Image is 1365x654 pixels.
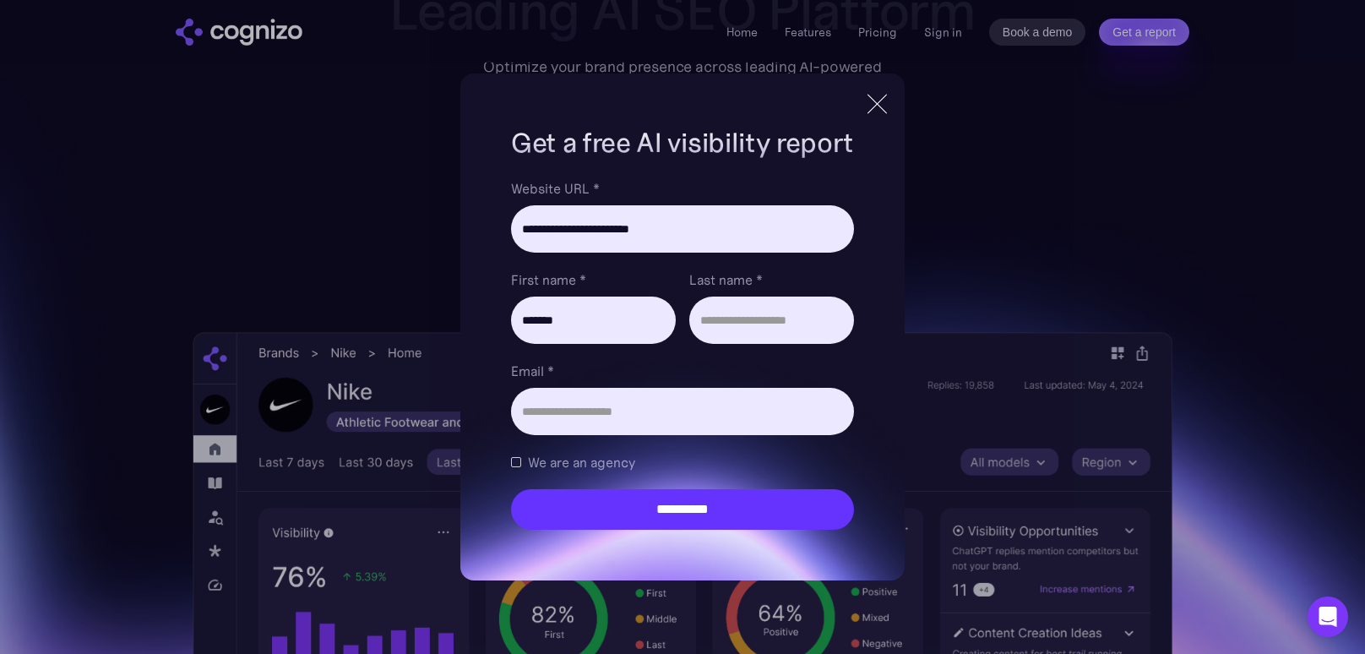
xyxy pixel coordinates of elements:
[689,270,854,290] label: Last name *
[511,178,854,530] form: Brand Report Form
[511,270,676,290] label: First name *
[528,452,635,472] span: We are an agency
[1308,597,1348,637] div: Open Intercom Messenger
[511,124,854,161] h1: Get a free AI visibility report
[511,178,854,199] label: Website URL *
[511,361,854,381] label: Email *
